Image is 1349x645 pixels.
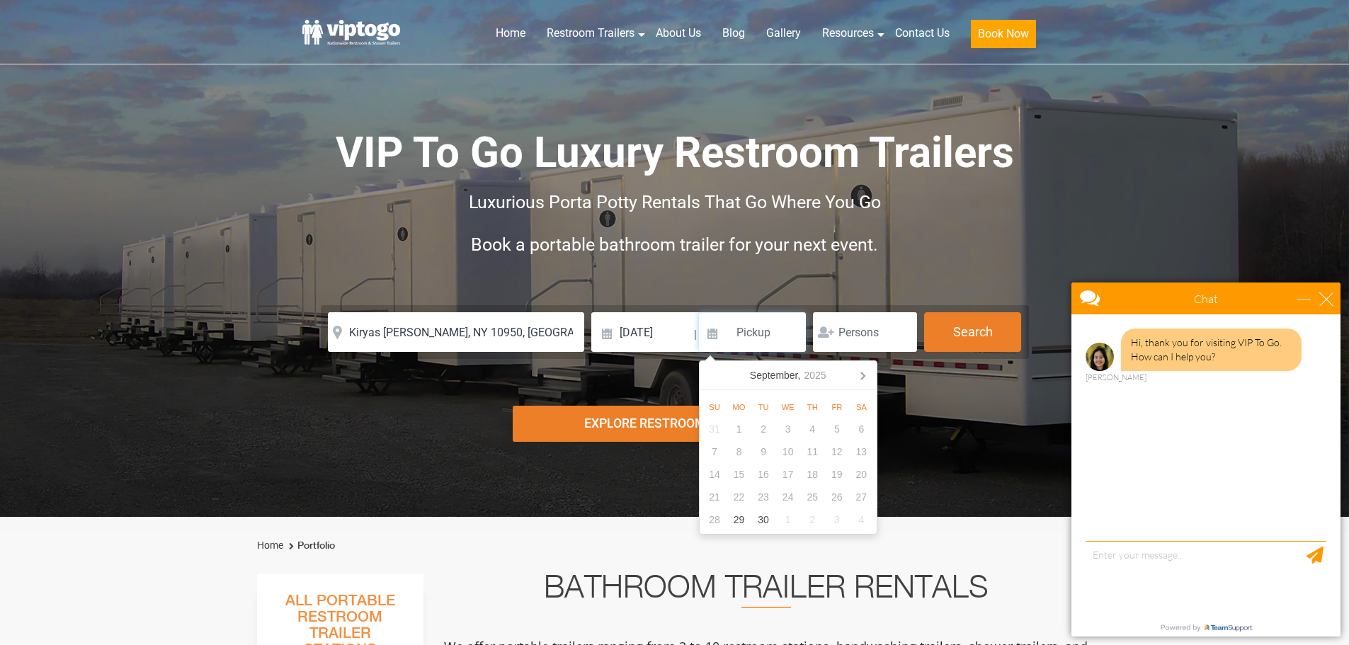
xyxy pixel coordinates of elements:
[800,486,825,508] div: 25
[1063,274,1349,645] iframe: Live Chat Box
[800,418,825,440] div: 4
[775,418,800,440] div: 3
[727,508,751,531] div: 29
[825,399,850,416] div: Fr
[712,18,756,49] a: Blog
[971,20,1036,48] button: Book Now
[328,312,584,352] input: Where do you need your restroom?
[800,440,825,463] div: 11
[471,234,878,255] span: Book a portable bathroom trailer for your next event.
[513,406,836,442] div: Explore Restroom Trailers
[775,440,800,463] div: 10
[751,440,776,463] div: 9
[702,399,727,416] div: Su
[699,312,807,352] input: Pickup
[924,312,1021,352] button: Search
[443,574,1090,608] h2: Bathroom Trailer Rentals
[751,399,776,416] div: Tu
[469,192,881,212] span: Luxurious Porta Potty Rentals That Go Where You Go
[804,367,826,384] i: 2025
[775,463,800,486] div: 17
[257,540,283,551] a: Home
[775,486,800,508] div: 24
[775,508,800,531] div: 1
[751,486,776,508] div: 23
[591,312,693,352] input: Delivery
[751,418,776,440] div: 2
[727,440,751,463] div: 8
[702,486,727,508] div: 21
[727,399,751,416] div: Mo
[825,463,850,486] div: 19
[849,463,874,486] div: 20
[800,463,825,486] div: 18
[849,399,874,416] div: Sa
[775,399,800,416] div: We
[884,18,960,49] a: Contact Us
[825,440,850,463] div: 12
[702,440,727,463] div: 7
[825,486,850,508] div: 26
[285,537,335,554] li: Portfolio
[744,364,832,387] div: September,
[645,18,712,49] a: About Us
[849,486,874,508] div: 27
[702,418,727,440] div: 31
[800,508,825,531] div: 2
[727,463,751,486] div: 15
[849,418,874,440] div: 6
[800,399,825,416] div: Th
[751,463,776,486] div: 16
[960,18,1047,57] a: Book Now
[849,440,874,463] div: 13
[825,508,850,531] div: 3
[756,18,812,49] a: Gallery
[694,312,697,358] span: |
[485,18,536,49] a: Home
[536,18,645,49] a: Restroom Trailers
[702,508,727,531] div: 28
[727,418,751,440] div: 1
[849,508,874,531] div: 4
[751,508,776,531] div: 30
[825,418,850,440] div: 5
[727,486,751,508] div: 22
[812,18,884,49] a: Resources
[813,312,917,352] input: Persons
[336,127,1014,178] span: VIP To Go Luxury Restroom Trailers
[702,463,727,486] div: 14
